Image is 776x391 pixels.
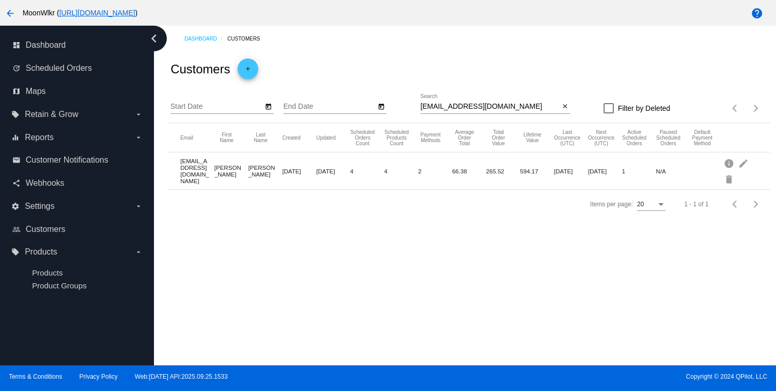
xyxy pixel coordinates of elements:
i: settings [11,202,20,210]
button: Change sorting for UpdatedUtc [316,134,336,141]
input: End Date [283,103,376,111]
a: Terms & Conditions [9,373,62,380]
mat-cell: 2 [418,165,452,177]
i: local_offer [11,248,20,256]
span: Maps [26,87,46,96]
a: Privacy Policy [80,373,118,380]
mat-cell: [DATE] [588,165,622,177]
mat-cell: [PERSON_NAME] [215,162,248,180]
mat-cell: 4 [350,165,384,177]
mat-cell: 265.52 [486,165,520,177]
mat-cell: 4 [384,165,418,177]
a: people_outline Customers [12,221,143,238]
span: Retain & Grow [25,110,78,119]
a: Web:[DATE] API:2025.09.25.1533 [135,373,228,380]
mat-icon: arrow_back [4,7,16,19]
mat-cell: [DATE] [316,165,350,177]
mat-icon: delete [724,171,736,187]
button: Previous page [725,98,746,119]
a: [URL][DOMAIN_NAME] [59,9,135,17]
a: Customers [227,31,269,47]
mat-icon: edit [738,155,750,171]
button: Change sorting for DefaultPaymentMethod [690,129,714,146]
i: map [12,87,21,95]
i: arrow_drop_down [134,133,143,142]
mat-icon: info [724,155,736,171]
span: Settings [25,202,54,211]
i: email [12,156,21,164]
button: Next page [746,98,766,119]
mat-select: Items per page: [637,201,666,208]
mat-cell: N/A [656,165,690,177]
i: local_offer [11,110,20,119]
button: Change sorting for FirstName [215,132,239,143]
mat-cell: [DATE] [554,165,588,177]
input: Start Date [170,103,263,111]
span: Filter by Deleted [618,102,670,114]
button: Change sorting for Email [180,134,193,141]
span: Reports [25,133,53,142]
button: Open calendar [263,101,274,111]
button: Change sorting for TotalProductsScheduledCount [384,129,409,146]
button: Change sorting for PaymentMethodsCount [418,132,443,143]
span: Customers [26,225,65,234]
mat-cell: [PERSON_NAME] [248,162,282,180]
button: Change sorting for TotalScheduledOrderValue [486,129,511,146]
button: Open calendar [376,101,386,111]
h2: Customers [170,62,230,76]
a: dashboard Dashboard [12,37,143,53]
i: people_outline [12,225,21,233]
mat-cell: 66.38 [452,165,486,177]
div: 1 - 1 of 1 [684,201,708,208]
button: Previous page [725,194,746,214]
mat-icon: help [751,7,763,19]
i: arrow_drop_down [134,248,143,256]
span: 20 [637,201,644,208]
span: Products [25,247,57,257]
button: Change sorting for LastScheduledOrderOccurrenceUtc [554,129,580,146]
span: Webhooks [26,179,64,188]
button: Change sorting for NextScheduledOrderOccurrenceUtc [588,129,615,146]
mat-cell: 594.17 [520,165,554,177]
i: arrow_drop_down [134,202,143,210]
i: share [12,179,21,187]
i: update [12,64,21,72]
div: Items per page: [590,201,633,208]
button: Change sorting for ScheduledOrderLTV [520,132,545,143]
button: Change sorting for CreatedUtc [282,134,301,141]
a: Product Groups [32,281,86,290]
button: Change sorting for LastName [248,132,273,143]
a: share Webhooks [12,175,143,191]
span: Copyright © 2024 QPilot, LLC [397,373,767,380]
a: update Scheduled Orders [12,60,143,76]
mat-cell: [DATE] [282,165,316,177]
mat-icon: add [242,65,254,77]
i: dashboard [12,41,21,49]
a: Dashboard [184,31,227,47]
button: Change sorting for PausedScheduledOrdersCount [656,129,681,146]
span: MoonWlkr ( ) [23,9,138,17]
button: Clear [559,102,570,112]
input: Search [420,103,559,111]
mat-cell: 1 [622,165,656,177]
button: Change sorting for AverageScheduledOrderTotal [452,129,477,146]
a: map Maps [12,83,143,100]
a: Products [32,268,63,277]
span: Customer Notifications [26,155,108,165]
i: equalizer [11,133,20,142]
span: Scheduled Orders [26,64,92,73]
span: Dashboard [26,41,66,50]
i: chevron_left [146,30,162,47]
i: arrow_drop_down [134,110,143,119]
button: Next page [746,194,766,214]
a: email Customer Notifications [12,152,143,168]
mat-cell: [EMAIL_ADDRESS][DOMAIN_NAME] [180,155,214,187]
mat-icon: close [561,103,569,111]
button: Change sorting for TotalScheduledOrdersCount [350,129,375,146]
button: Change sorting for ActiveScheduledOrdersCount [622,129,647,146]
